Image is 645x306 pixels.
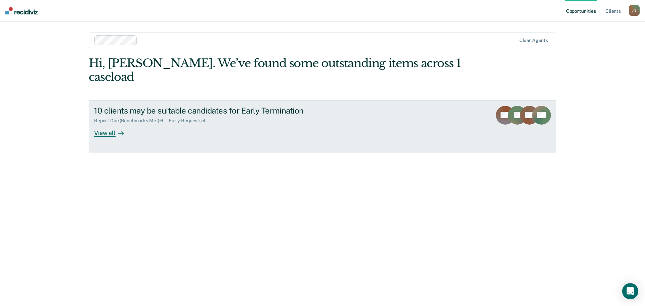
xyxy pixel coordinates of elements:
div: Open Intercom Messenger [622,283,638,299]
div: 10 clients may be suitable candidates for Early Termination [94,106,330,116]
div: Early Requests : 4 [169,118,211,124]
div: J N [629,5,640,16]
div: View all [94,124,132,137]
div: Report Due (Benchmarks Met) : 6 [94,118,169,124]
img: Recidiviz [5,7,38,14]
div: Hi, [PERSON_NAME]. We’ve found some outstanding items across 1 caseload [89,56,463,84]
div: Clear agents [519,38,548,43]
a: 10 clients may be suitable candidates for Early TerminationReport Due (Benchmarks Met):6Early Req... [89,100,556,153]
button: JN [629,5,640,16]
